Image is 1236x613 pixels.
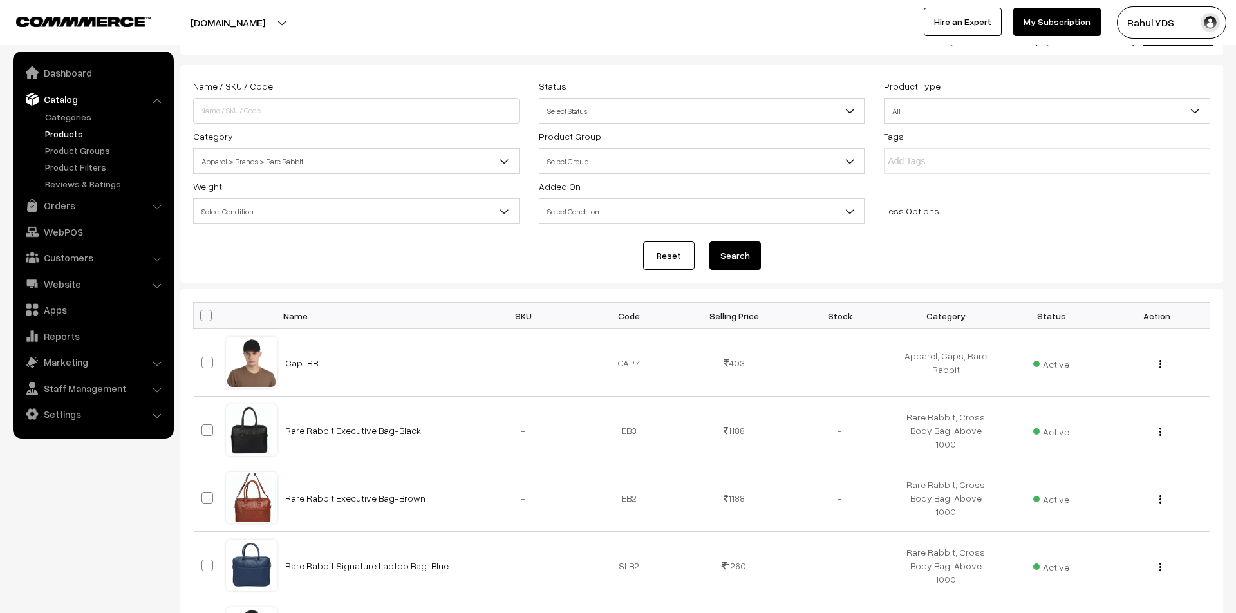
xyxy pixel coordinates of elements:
[16,377,169,400] a: Staff Management
[893,303,998,329] th: Category
[643,241,695,270] a: Reset
[787,329,893,397] td: -
[42,160,169,174] a: Product Filters
[471,397,576,464] td: -
[42,110,169,124] a: Categories
[893,464,998,532] td: Rare Rabbit, Cross Body Bag, Above 1000
[193,198,520,224] span: Select Condition
[998,303,1104,329] th: Status
[285,425,421,436] a: Rare Rabbit Executive Bag-Black
[539,100,865,122] span: Select Status
[1117,6,1226,39] button: Rahul YDS
[682,397,787,464] td: 1188
[1104,303,1210,329] th: Action
[787,464,893,532] td: -
[1159,495,1161,504] img: Menu
[682,303,787,329] th: Selling Price
[16,61,169,84] a: Dashboard
[539,200,865,223] span: Select Condition
[884,129,904,143] label: Tags
[42,127,169,140] a: Products
[884,205,939,216] a: Less Options
[1033,354,1069,371] span: Active
[539,98,865,124] span: Select Status
[884,79,941,93] label: Product Type
[16,350,169,373] a: Marketing
[924,8,1002,36] a: Hire an Expert
[16,194,169,217] a: Orders
[539,79,566,93] label: Status
[576,329,682,397] td: CAP7
[16,13,129,28] a: COMMMERCE
[1013,8,1101,36] a: My Subscription
[16,17,151,26] img: COMMMERCE
[682,464,787,532] td: 1188
[277,303,471,329] th: Name
[471,532,576,599] td: -
[16,88,169,111] a: Catalog
[1033,557,1069,574] span: Active
[285,560,449,571] a: Rare Rabbit Signature Laptop Bag-Blue
[1159,428,1161,436] img: Menu
[576,532,682,599] td: SLB2
[576,464,682,532] td: EB2
[893,532,998,599] td: Rare Rabbit, Cross Body Bag, Above 1000
[787,397,893,464] td: -
[893,397,998,464] td: Rare Rabbit, Cross Body Bag, Above 1000
[893,329,998,397] td: Apparel, Caps, Rare Rabbit
[471,303,576,329] th: SKU
[194,200,519,223] span: Select Condition
[576,397,682,464] td: EB3
[42,144,169,157] a: Product Groups
[1159,360,1161,368] img: Menu
[193,180,222,193] label: Weight
[16,325,169,348] a: Reports
[16,220,169,243] a: WebPOS
[682,329,787,397] td: 403
[787,303,893,329] th: Stock
[885,100,1210,122] span: All
[285,357,319,368] a: Cap-RR
[884,98,1210,124] span: All
[16,298,169,321] a: Apps
[539,180,581,193] label: Added On
[193,98,520,124] input: Name / SKU / Code
[682,532,787,599] td: 1260
[787,532,893,599] td: -
[16,246,169,269] a: Customers
[471,464,576,532] td: -
[709,241,761,270] button: Search
[888,155,1000,168] input: Add Tags
[471,329,576,397] td: -
[1201,13,1220,32] img: user
[193,79,273,93] label: Name / SKU / Code
[145,6,310,39] button: [DOMAIN_NAME]
[539,129,601,143] label: Product Group
[16,272,169,296] a: Website
[1033,422,1069,439] span: Active
[576,303,682,329] th: Code
[1033,489,1069,506] span: Active
[539,148,865,174] span: Select Group
[193,148,520,174] span: Apparel > Brands > Rare Rabbit
[1159,563,1161,571] img: Menu
[539,198,865,224] span: Select Condition
[42,177,169,191] a: Reviews & Ratings
[539,150,865,173] span: Select Group
[194,150,519,173] span: Apparel > Brands > Rare Rabbit
[193,129,233,143] label: Category
[285,493,426,504] a: Rare Rabbit Executive Bag-Brown
[16,402,169,426] a: Settings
